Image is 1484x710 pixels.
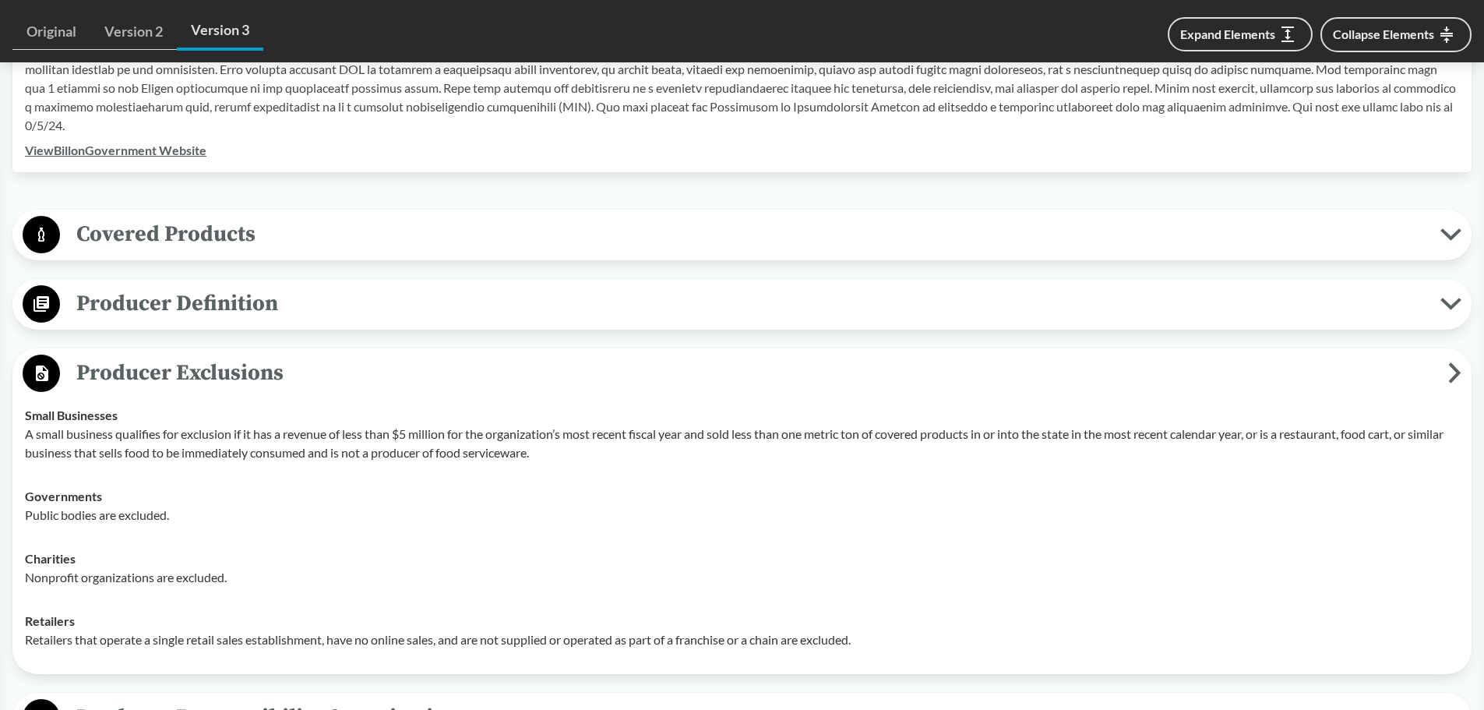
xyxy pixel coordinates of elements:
[25,408,118,422] strong: Small Businesses
[60,355,1448,390] span: Producer Exclusions
[25,631,1459,649] p: Retailers that operate a single retail sales establishment, have no online sales, and are not sup...
[12,14,90,50] a: Original
[177,12,263,51] a: Version 3
[25,425,1459,462] p: A small business qualifies for exclusion if it has a revenue of less than $5 million for the orga...
[25,613,75,628] strong: Retailers
[18,284,1466,324] button: Producer Definition
[25,489,102,503] strong: Governments
[25,143,206,157] a: ViewBillonGovernment Website
[18,215,1466,255] button: Covered Products
[1320,17,1472,52] button: Collapse Elements
[25,506,1459,525] p: Public bodies are excluded.
[18,354,1466,394] button: Producer Exclusions
[1168,17,1313,51] button: Expand Elements
[90,14,177,50] a: Version 2
[25,551,76,566] strong: Charities
[60,286,1440,321] span: Producer Definition
[25,568,1459,587] p: Nonprofit organizations are excluded.
[25,41,1459,135] p: Loremi Dolor Sitame Cons 109 adi elitseddoe te inc utlaboree do mag 0685 Aliquae Adminim. Ven qui...
[60,217,1440,252] span: Covered Products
